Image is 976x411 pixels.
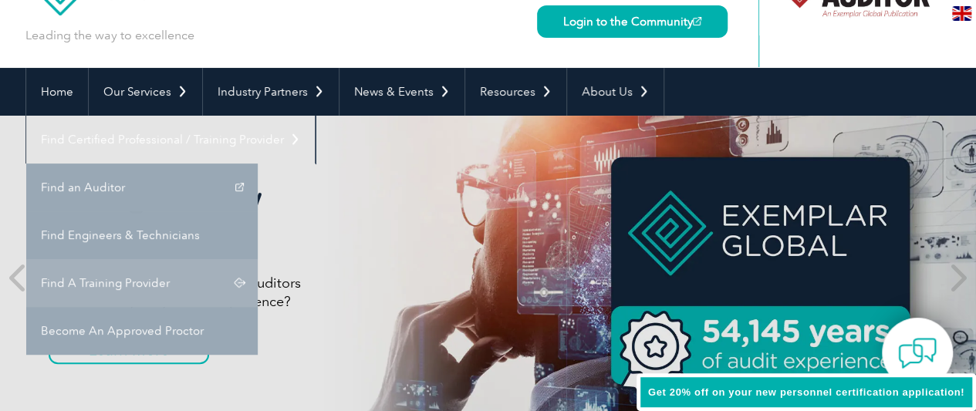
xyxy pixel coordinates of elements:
a: Login to the Community [537,5,728,38]
img: open_square.png [693,17,701,25]
a: Find Certified Professional / Training Provider [26,116,315,163]
img: contact-chat.png [898,334,937,372]
a: Become An Approved Proctor [26,307,258,355]
a: Resources [465,68,566,116]
span: Get 20% off on your new personnel certification application! [648,386,964,398]
a: Industry Partners [203,68,339,116]
a: News & Events [339,68,464,116]
a: Our Services [89,68,202,116]
p: Did you know that our certified auditors have over 54,145 years of experience? [49,274,627,311]
a: Find an Auditor [26,163,258,211]
img: en [952,6,971,21]
h2: Getting to Know Our Customers [49,180,627,251]
p: Leading the way to excellence [25,27,194,44]
a: Find A Training Provider [26,259,258,307]
a: Find Engineers & Technicians [26,211,258,259]
a: About Us [567,68,664,116]
a: Home [26,68,88,116]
